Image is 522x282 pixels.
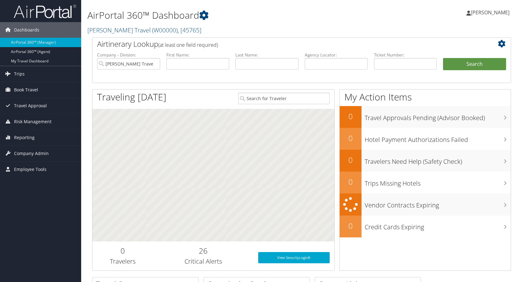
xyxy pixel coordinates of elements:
[340,90,511,104] h1: My Action Items
[14,4,76,19] img: airportal-logo.png
[14,130,35,145] span: Reporting
[235,52,298,58] label: Last Name:
[443,58,506,70] button: Search
[340,106,511,128] a: 0Travel Approvals Pending (Advisor Booked)
[340,172,511,193] a: 0Trips Missing Hotels
[97,246,148,256] h2: 0
[340,155,362,165] h2: 0
[152,26,178,34] span: ( W00000 )
[340,128,511,150] a: 0Hotel Payment Authorizations Failed
[166,52,229,58] label: First Name:
[466,3,516,22] a: [PERSON_NAME]
[178,26,201,34] span: , [ 45765 ]
[340,221,362,231] h2: 0
[340,177,362,187] h2: 0
[340,111,362,122] h2: 0
[471,9,510,16] span: [PERSON_NAME]
[340,133,362,143] h2: 0
[14,114,52,129] span: Risk Management
[158,41,218,48] span: (at least one field required)
[97,90,166,104] h1: Traveling [DATE]
[238,93,330,104] input: Search for Traveler
[14,22,39,38] span: Dashboards
[340,193,511,216] a: Vendor Contracts Expiring
[14,66,25,82] span: Trips
[97,257,148,266] h3: Travelers
[305,52,368,58] label: Agency Locator:
[365,176,511,188] h3: Trips Missing Hotels
[374,52,437,58] label: Ticket Number:
[158,257,249,266] h3: Critical Alerts
[97,52,160,58] label: Company - Division:
[258,252,329,263] a: View SecurityLogic®
[340,216,511,237] a: 0Credit Cards Expiring
[87,26,201,34] a: [PERSON_NAME] Travel
[365,198,511,210] h3: Vendor Contracts Expiring
[14,98,47,114] span: Travel Approval
[97,39,471,49] h2: Airtinerary Lookup
[365,220,511,231] h3: Credit Cards Expiring
[14,162,47,177] span: Employee Tools
[365,154,511,166] h3: Travelers Need Help (Safety Check)
[340,150,511,172] a: 0Travelers Need Help (Safety Check)
[14,82,38,98] span: Book Travel
[365,132,511,144] h3: Hotel Payment Authorizations Failed
[14,146,49,161] span: Company Admin
[365,110,511,122] h3: Travel Approvals Pending (Advisor Booked)
[87,9,373,22] h1: AirPortal 360™ Dashboard
[158,246,249,256] h2: 26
